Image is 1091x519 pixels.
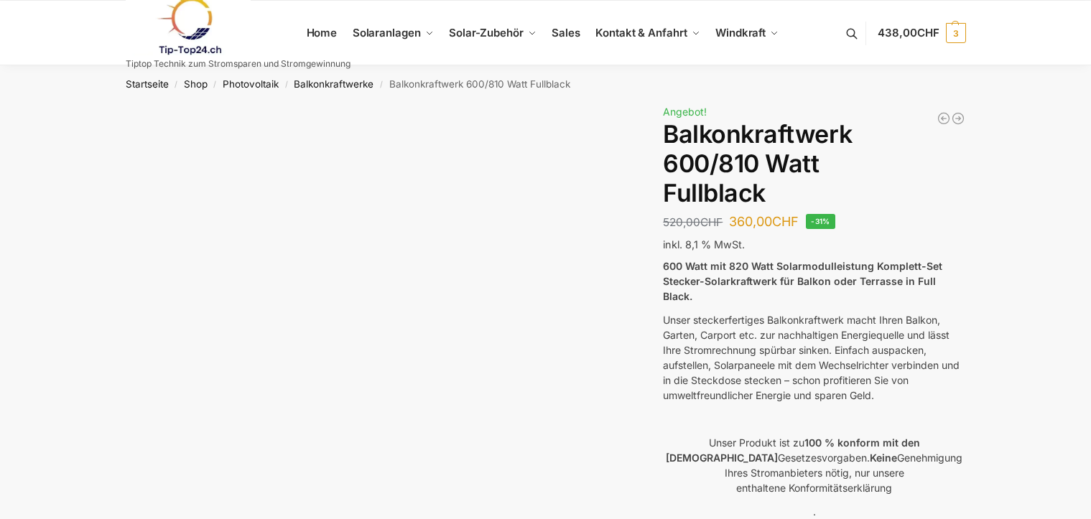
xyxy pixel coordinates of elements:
span: CHF [700,215,723,229]
span: / [208,79,223,90]
span: 438,00 [878,26,939,39]
span: Windkraft [715,26,766,39]
span: Solaranlagen [353,26,421,39]
strong: Keine [870,452,897,464]
a: 438,00CHF 3 [878,11,965,55]
span: / [373,79,389,90]
a: Startseite [126,78,169,90]
span: Solar-Zubehör [449,26,524,39]
span: Sales [552,26,580,39]
span: CHF [772,214,799,229]
span: Kontakt & Anfahrt [595,26,687,39]
a: Windkraft [710,1,785,65]
span: Angebot! [663,106,707,118]
a: Kontakt & Anfahrt [590,1,706,65]
span: 3 [946,23,966,43]
h1: Balkonkraftwerk 600/810 Watt Fullblack [663,120,965,207]
a: Sales [546,1,586,65]
a: Solaranlagen [346,1,439,65]
p: . [663,504,965,519]
span: / [169,79,184,90]
a: Photovoltaik [223,78,279,90]
a: Balkonkraftwerk 405/600 Watt erweiterbar [951,111,965,126]
span: -31% [806,214,835,229]
a: Balkonkraftwerk 445/600 Watt Bificial [937,111,951,126]
p: Unser steckerfertiges Balkonkraftwerk macht Ihren Balkon, Garten, Carport etc. zur nachhaltigen E... [663,312,965,403]
span: inkl. 8,1 % MwSt. [663,238,745,251]
bdi: 360,00 [729,214,799,229]
nav: Breadcrumb [100,65,991,103]
bdi: 520,00 [663,215,723,229]
strong: 600 Watt mit 820 Watt Solarmodulleistung Komplett-Set Stecker-Solarkraftwerk für Balkon oder Terr... [663,260,942,302]
a: Solar-Zubehör [443,1,542,65]
a: Balkonkraftwerke [294,78,373,90]
p: Tiptop Technik zum Stromsparen und Stromgewinnung [126,60,350,68]
span: / [279,79,294,90]
p: Unser Produkt ist zu Gesetzesvorgaben. Genehmigung Ihres Stromanbieters nötig, nur unsere enthalt... [663,435,965,495]
span: CHF [917,26,939,39]
strong: 100 % konform mit den [DEMOGRAPHIC_DATA] [666,436,920,464]
a: Shop [184,78,208,90]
